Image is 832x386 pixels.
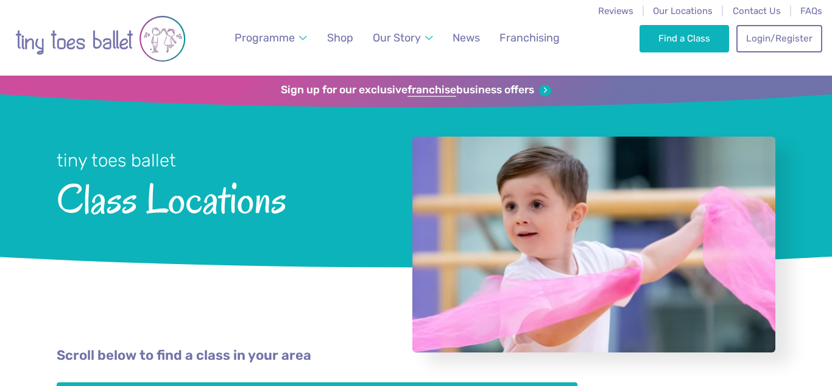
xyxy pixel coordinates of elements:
[499,31,560,44] span: Franchising
[407,84,456,97] strong: franchise
[327,31,353,44] span: Shop
[367,24,439,52] a: Our Story
[229,24,313,52] a: Programme
[453,31,480,44] span: News
[640,25,729,52] a: Find a Class
[598,5,633,16] a: Reviews
[57,173,380,222] span: Class Locations
[373,31,421,44] span: Our Story
[494,24,565,52] a: Franchising
[57,346,775,365] p: Scroll below to find a class in your area
[653,5,713,16] a: Our Locations
[447,24,485,52] a: News
[800,5,822,16] a: FAQs
[15,8,186,70] img: tiny toes ballet
[733,5,781,16] a: Contact Us
[57,150,176,171] small: tiny toes ballet
[281,84,551,97] a: Sign up for our exclusivefranchisebusiness offers
[322,24,359,52] a: Shop
[736,25,822,52] a: Login/Register
[234,31,295,44] span: Programme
